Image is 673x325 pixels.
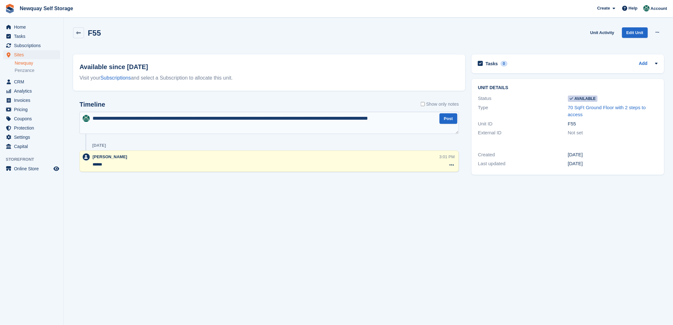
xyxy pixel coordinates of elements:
[14,50,52,59] span: Sites
[80,62,459,72] h2: Available since [DATE]
[440,113,457,124] button: Post
[501,61,508,67] div: 0
[14,96,52,105] span: Invoices
[622,27,648,38] a: Edit Unit
[14,133,52,142] span: Settings
[3,41,60,50] a: menu
[478,85,658,90] h2: Unit details
[5,4,15,13] img: stora-icon-8386f47178a22dfd0bd8f6a31ec36ba5ce8667c1dd55bd0f319d3a0aa187defe.svg
[14,77,52,86] span: CRM
[14,87,52,95] span: Analytics
[80,74,459,82] div: Visit your and select a Subscription to allocate this unit.
[568,120,658,128] div: F55
[421,101,459,108] label: Show only notes
[478,104,568,118] div: Type
[88,29,101,37] h2: F55
[3,96,60,105] a: menu
[3,77,60,86] a: menu
[80,101,105,108] h2: Timeline
[14,23,52,32] span: Home
[597,5,610,11] span: Create
[101,75,131,81] a: Subscriptions
[3,164,60,173] a: menu
[52,165,60,173] a: Preview store
[651,5,667,12] span: Account
[3,50,60,59] a: menu
[3,124,60,132] a: menu
[6,156,63,163] span: Storefront
[486,61,498,67] h2: Tasks
[15,60,60,66] a: Newquay
[568,105,646,117] a: 70 SqFt Ground Floor with 2 steps to access
[568,151,658,159] div: [DATE]
[3,114,60,123] a: menu
[440,154,455,160] div: 3:01 PM
[14,114,52,123] span: Coupons
[15,67,60,74] a: Penzance
[14,164,52,173] span: Online Store
[3,142,60,151] a: menu
[92,143,106,148] div: [DATE]
[629,5,638,11] span: Help
[14,142,52,151] span: Capital
[3,87,60,95] a: menu
[478,129,568,137] div: External ID
[588,27,617,38] a: Unit Activity
[3,32,60,41] a: menu
[639,60,648,67] a: Add
[478,160,568,167] div: Last updated
[478,151,568,159] div: Created
[14,124,52,132] span: Protection
[3,105,60,114] a: menu
[478,120,568,128] div: Unit ID
[83,115,90,122] img: JON
[568,95,598,102] span: Available
[14,105,52,114] span: Pricing
[3,133,60,142] a: menu
[478,95,568,102] div: Status
[93,154,127,159] span: [PERSON_NAME]
[17,3,76,14] a: Newquay Self Storage
[3,23,60,32] a: menu
[568,160,658,167] div: [DATE]
[643,5,650,11] img: JON
[14,32,52,41] span: Tasks
[421,101,425,108] input: Show only notes
[568,129,658,137] div: Not set
[14,41,52,50] span: Subscriptions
